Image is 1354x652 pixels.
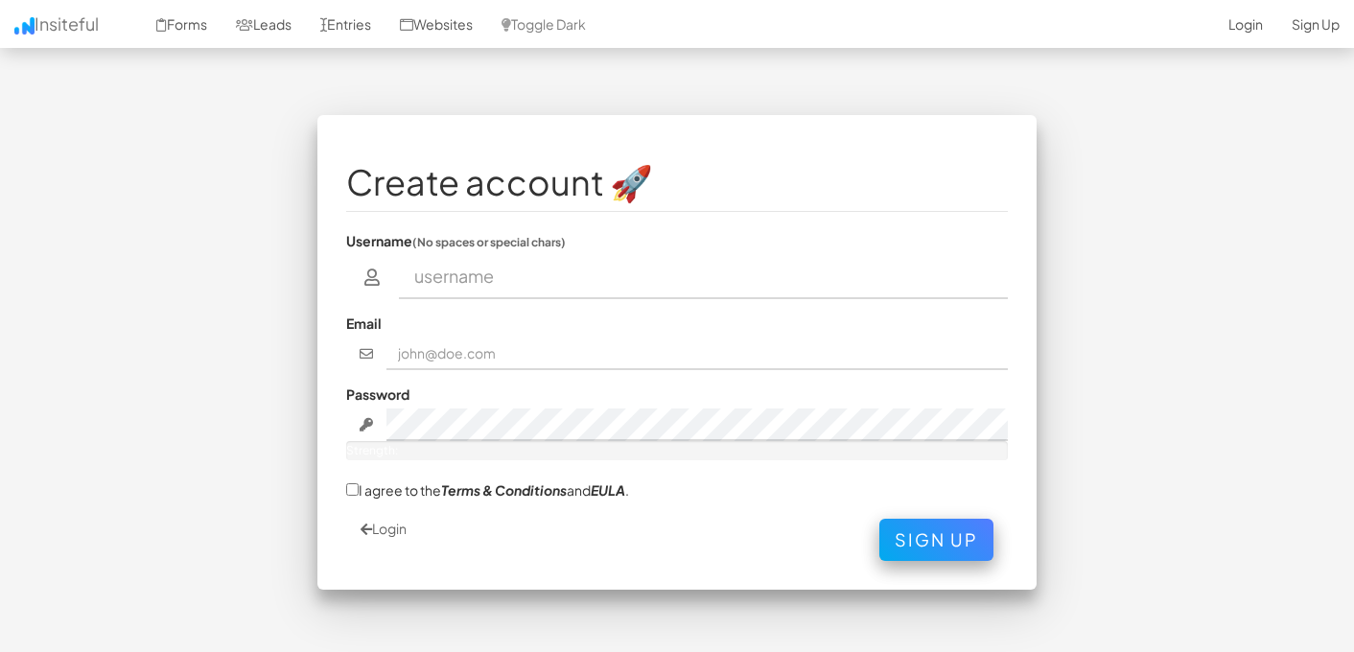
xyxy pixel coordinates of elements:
img: icon.png [14,17,35,35]
a: Login [361,520,407,537]
input: john@doe.com [386,338,1009,370]
button: Sign Up [879,519,993,561]
label: I agree to the and . [346,479,629,500]
label: Password [346,384,409,404]
a: EULA [591,481,625,499]
label: Email [346,314,382,333]
input: username [399,255,1009,299]
small: (No spaces or special chars) [412,235,566,249]
a: Terms & Conditions [441,481,567,499]
h1: Create account 🚀 [346,163,1008,201]
input: I agree to theTerms & ConditionsandEULA. [346,483,359,496]
label: Username [346,231,566,250]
